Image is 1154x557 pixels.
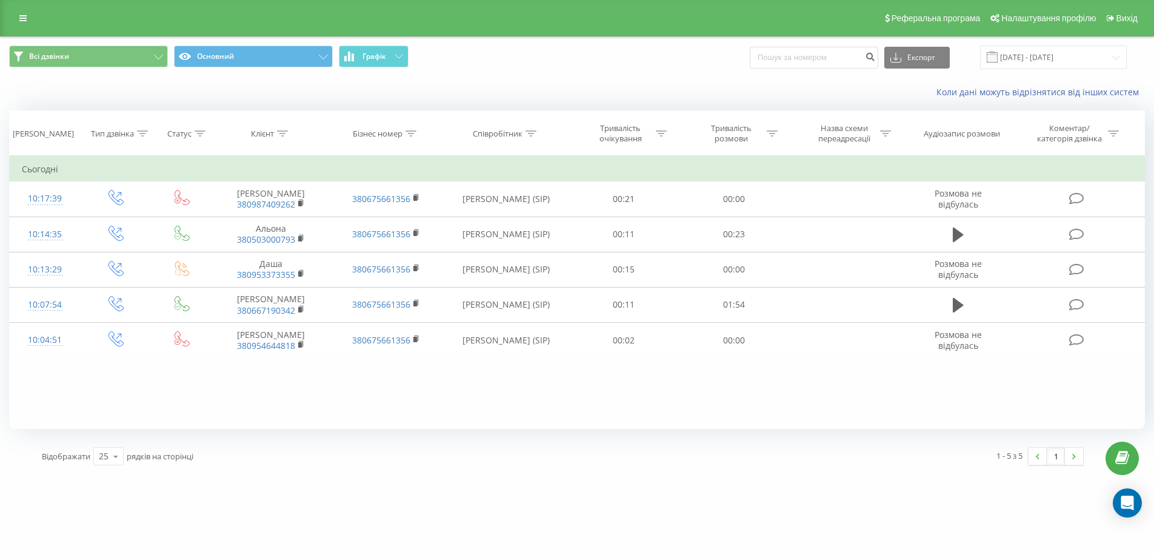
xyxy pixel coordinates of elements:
[237,340,295,351] a: 380954644818
[237,305,295,316] a: 380667190342
[22,187,68,211] div: 10:17:39
[22,223,68,246] div: 10:14:35
[22,293,68,317] div: 10:07:54
[213,252,329,287] td: Даша
[352,193,410,204] a: 380675661356
[42,451,90,462] span: Відображати
[892,13,981,23] span: Реферальна програма
[812,123,877,144] div: Назва схеми переадресації
[99,450,108,462] div: 25
[444,252,568,287] td: [PERSON_NAME] (SIP)
[679,217,790,252] td: 00:23
[444,287,568,322] td: [PERSON_NAME] (SIP)
[127,451,193,462] span: рядків на сторінці
[679,181,790,217] td: 00:00
[1116,13,1138,23] span: Вихід
[237,269,295,280] a: 380953373355
[352,299,410,310] a: 380675661356
[10,157,1145,181] td: Сьогодні
[352,228,410,240] a: 380675661356
[167,129,192,139] div: Статус
[568,287,679,322] td: 00:11
[339,46,409,67] button: Графік
[935,329,982,351] span: Розмова не відбулась
[568,217,679,252] td: 00:11
[679,287,790,322] td: 01:54
[29,52,69,61] span: Всі дзвінки
[750,47,878,69] input: Пошук за номером
[588,123,653,144] div: Тривалість очікування
[568,252,679,287] td: 00:15
[352,334,410,346] a: 380675661356
[213,323,329,358] td: [PERSON_NAME]
[9,46,168,67] button: Всі дзвінки
[352,263,410,275] a: 380675661356
[679,252,790,287] td: 00:00
[237,234,295,245] a: 380503000793
[935,258,982,280] span: Розмова не відбулась
[213,287,329,322] td: [PERSON_NAME]
[568,323,679,358] td: 00:02
[884,47,950,69] button: Експорт
[473,129,522,139] div: Співробітник
[936,86,1145,98] a: Коли дані можуть відрізнятися вiд інших систем
[1047,448,1065,465] a: 1
[251,129,274,139] div: Клієнт
[213,181,329,217] td: [PERSON_NAME]
[362,52,386,61] span: Графік
[1034,123,1105,144] div: Коментар/категорія дзвінка
[353,129,402,139] div: Бізнес номер
[22,328,68,352] div: 10:04:51
[213,217,329,252] td: Альона
[568,181,679,217] td: 00:21
[174,46,333,67] button: Основний
[237,198,295,210] a: 380987409262
[13,129,74,139] div: [PERSON_NAME]
[444,323,568,358] td: [PERSON_NAME] (SIP)
[924,129,1000,139] div: Аудіозапис розмови
[679,323,790,358] td: 00:00
[699,123,764,144] div: Тривалість розмови
[22,258,68,282] div: 10:13:29
[444,181,568,217] td: [PERSON_NAME] (SIP)
[444,217,568,252] td: [PERSON_NAME] (SIP)
[1001,13,1096,23] span: Налаштування профілю
[935,187,982,210] span: Розмова не відбулась
[1113,488,1142,518] div: Open Intercom Messenger
[996,450,1022,462] div: 1 - 5 з 5
[91,129,134,139] div: Тип дзвінка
